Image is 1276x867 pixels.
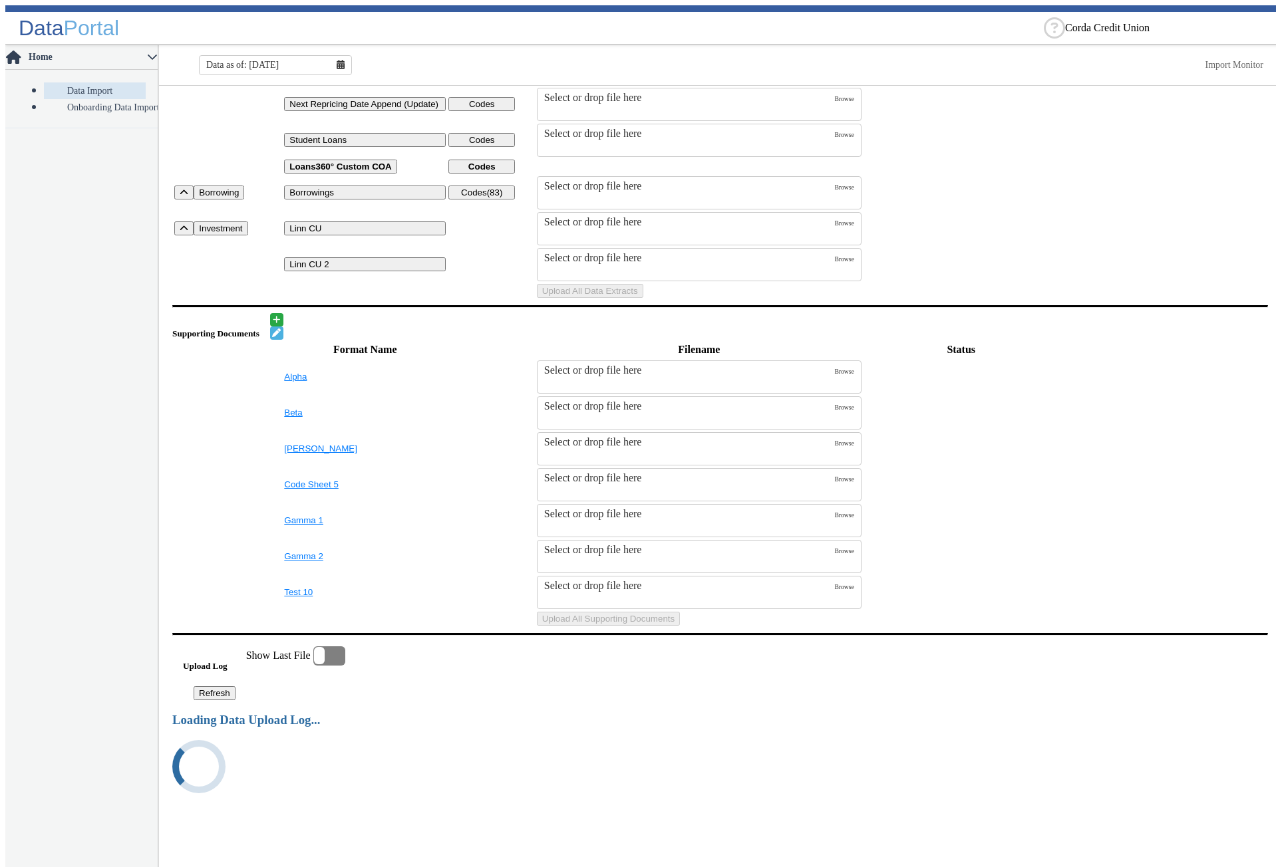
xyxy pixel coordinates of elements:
button: Codes [448,97,515,111]
button: Investment [194,221,247,235]
button: Refresh [194,686,236,700]
span: Browse [834,184,854,191]
div: Select or drop file here [544,400,835,412]
span: Browse [834,511,854,519]
div: Select or drop file here [544,472,835,484]
div: Select or drop file here [544,180,835,192]
span: Browse [834,255,854,263]
button: Upload All Supporting Documents [537,612,680,626]
button: Edit document [270,326,283,340]
span: Browse [834,475,854,483]
table: SupportingDocs [172,340,1268,628]
h3: Loading Data Upload Log... [172,713,1268,727]
span: Data [19,16,64,40]
a: Onboarding Data Import [44,99,146,116]
div: Select or drop file here [544,128,835,140]
div: Select or drop file here [544,364,835,376]
span: Data as of: [DATE] [206,60,279,70]
a: This is available for Darling Employees only [1205,60,1264,70]
button: Borrowings [284,186,446,199]
button: Codes [448,133,515,147]
button: Gamma 1 [284,515,446,525]
span: Browse [834,583,854,590]
span: Portal [64,16,120,40]
div: Select or drop file here [544,436,835,448]
th: Status [864,341,1059,358]
p-accordion-content: Home [5,70,158,128]
ng-select: Corda Credit Union [1065,22,1265,34]
button: Add document [270,313,283,326]
div: Select or drop file here [544,252,835,264]
div: Select or drop file here [544,580,835,592]
button: Gamma 2 [284,551,446,561]
span: Browse [834,95,854,102]
div: Select or drop file here [544,92,835,104]
span: Browse [834,131,854,138]
span: Home [27,52,147,62]
a: Data Import [44,82,146,99]
b: Loans360° Custom COA [289,162,391,172]
button: Alpha [284,372,446,382]
h5: Supporting Documents [172,328,265,339]
label: Show Last File [246,646,345,666]
span: Browse [834,368,854,375]
span: Browse [834,404,854,411]
div: Select or drop file here [544,544,835,556]
th: Filename [536,341,862,358]
button: Code Sheet 5 [284,479,446,489]
button: Linn CU 2 [284,257,446,271]
button: Upload All Data Extracts [537,284,643,298]
app-toggle-switch: Enable this to show only the last file loaded [246,646,345,700]
button: Student Loans [284,133,446,147]
button: [PERSON_NAME] [284,443,446,453]
span: Browse [834,547,854,555]
div: Select or drop file here [544,508,835,520]
span: Browse [834,439,854,447]
div: Select or drop file here [544,216,835,228]
button: Next Repricing Date Append (Update) [284,97,446,111]
button: Test 10 [284,587,446,597]
button: Codes(83) [448,186,515,199]
p-accordion-header: Home [5,45,158,70]
h5: Upload Log [183,661,246,672]
b: Codes [468,162,496,172]
button: Beta [284,408,446,418]
th: Format Name [283,341,446,358]
button: Codes [448,160,515,174]
i: undefined [172,740,226,793]
button: Borrowing [194,186,244,199]
div: Help [1044,17,1065,39]
button: Linn CU [284,221,446,235]
span: Browse [834,219,854,227]
span: (83) [487,187,503,197]
button: Loans360° Custom COA [284,160,397,174]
